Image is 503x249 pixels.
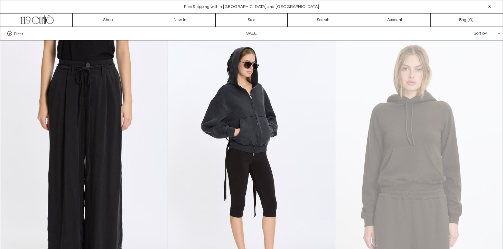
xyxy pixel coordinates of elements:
a: Shop [73,13,144,27]
a: Free Shipping within [GEOGRAPHIC_DATA] and [GEOGRAPHIC_DATA] [184,4,319,10]
a: Bag () [431,13,502,27]
div: Sort by [434,27,496,40]
a: Search [288,13,359,27]
a: Account [359,13,431,27]
span: Filter [14,31,23,36]
a: New In [144,13,216,27]
span: 0 [469,17,472,23]
span: ) [469,17,474,23]
a: Sale [216,13,287,27]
